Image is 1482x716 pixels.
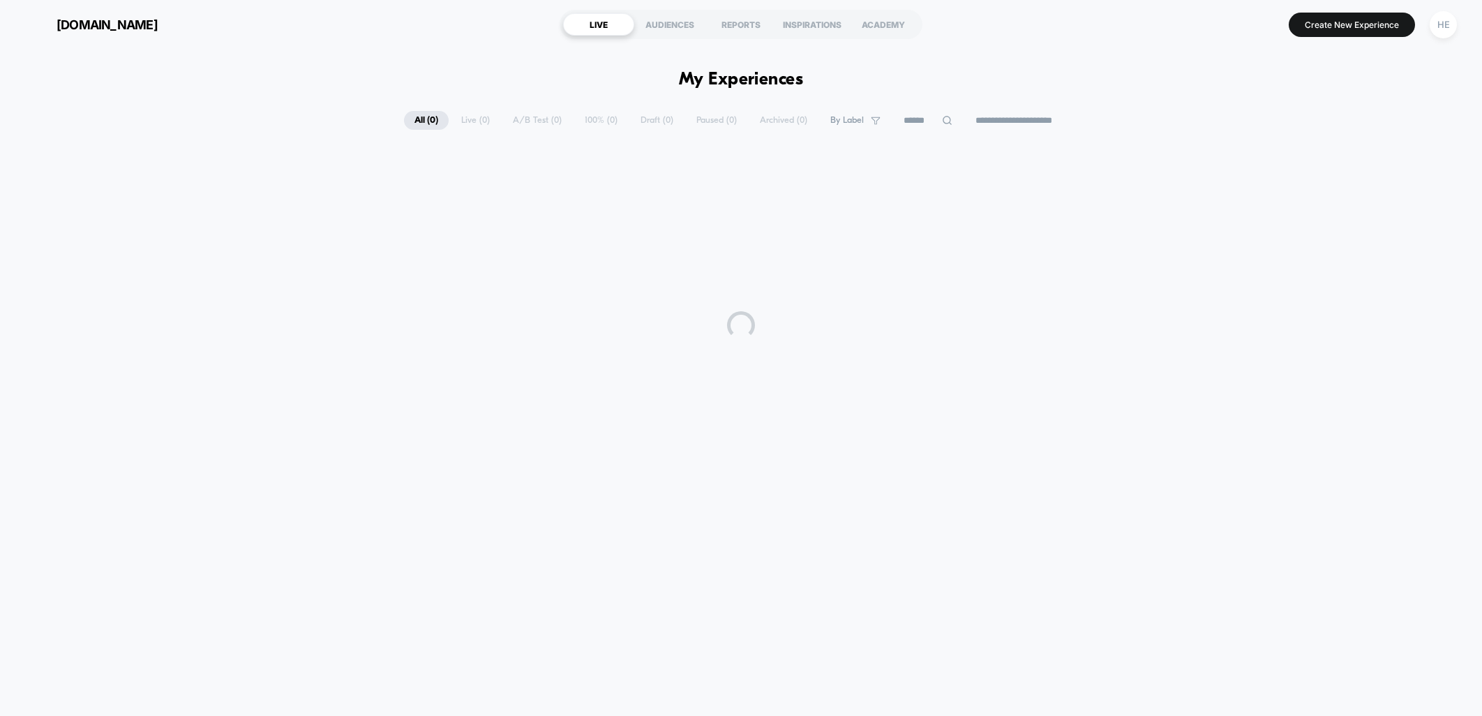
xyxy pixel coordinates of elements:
div: REPORTS [705,13,777,36]
button: HE [1425,10,1461,39]
div: INSPIRATIONS [777,13,848,36]
h1: My Experiences [679,70,804,90]
span: By Label [830,115,864,126]
button: [DOMAIN_NAME] [21,13,162,36]
div: AUDIENCES [634,13,705,36]
span: [DOMAIN_NAME] [57,17,158,32]
div: HE [1430,11,1457,38]
span: All ( 0 ) [404,111,449,130]
div: ACADEMY [848,13,919,36]
div: LIVE [563,13,634,36]
button: Create New Experience [1289,13,1415,37]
